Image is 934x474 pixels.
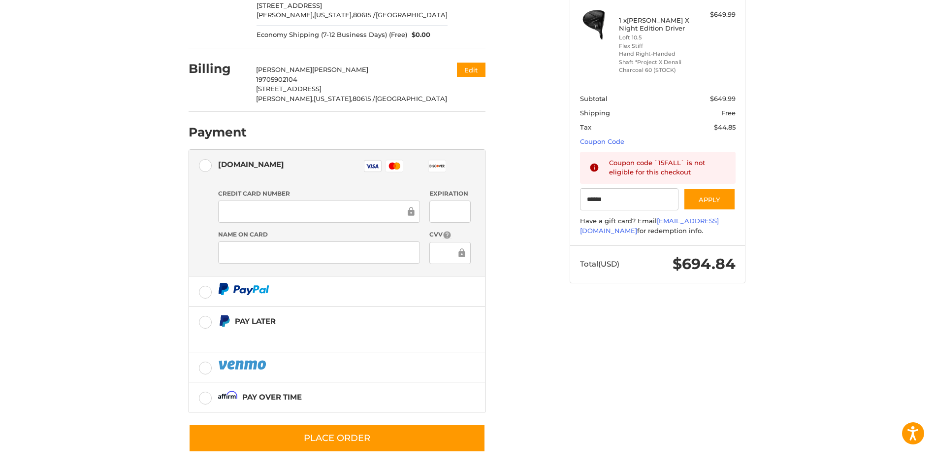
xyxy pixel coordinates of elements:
label: Expiration [429,189,470,198]
li: Flex Stiff [619,42,694,50]
span: 80615 / [353,11,376,19]
a: [EMAIL_ADDRESS][DOMAIN_NAME] [580,217,719,235]
span: Shipping [580,109,610,117]
span: 80615 / [353,95,375,102]
span: Economy Shipping (7-12 Business Days) (Free) [257,30,407,40]
h2: Billing [189,61,246,76]
a: Coupon Code [580,137,624,145]
label: Name on Card [218,230,420,239]
span: $694.84 [673,255,736,273]
span: [PERSON_NAME], [256,95,314,102]
label: CVV [429,230,470,239]
div: Have a gift card? Email for redemption info. [580,216,736,236]
span: Total (USD) [580,259,619,269]
span: [PERSON_NAME], [257,11,314,19]
div: [DOMAIN_NAME] [218,156,284,172]
li: Hand Right-Handed [619,50,694,58]
img: PayPal icon [218,283,269,295]
span: $0.00 [407,30,431,40]
span: [STREET_ADDRESS] [257,1,322,9]
span: 19705902104 [256,75,297,83]
span: $44.85 [714,123,736,131]
span: [GEOGRAPHIC_DATA] [376,11,448,19]
div: Pay over time [242,389,302,405]
button: Place Order [189,424,485,452]
div: $649.99 [697,10,736,20]
span: [PERSON_NAME] [312,66,368,73]
li: Shaft *Project X Denali Charcoal 60 (STOCK) [619,58,694,74]
span: Free [721,109,736,117]
span: $649.99 [710,95,736,102]
div: Coupon code `15FALL` is not eligible for this checkout [609,158,726,177]
div: Pay Later [235,313,423,329]
label: Credit Card Number [218,189,420,198]
h2: Payment [189,125,247,140]
h4: 1 x [PERSON_NAME] X Night Edition Driver [619,16,694,33]
span: [PERSON_NAME] [256,66,312,73]
img: PayPal icon [218,359,268,371]
span: [US_STATE], [314,11,353,19]
span: Tax [580,123,591,131]
button: Apply [683,188,736,210]
iframe: PayPal Message 1 [218,331,424,340]
img: Affirm icon [218,391,238,403]
span: [GEOGRAPHIC_DATA] [375,95,447,102]
span: [US_STATE], [314,95,353,102]
button: Edit [457,63,485,77]
span: Subtotal [580,95,608,102]
input: Gift Certificate or Coupon Code [580,188,679,210]
img: Pay Later icon [218,315,230,327]
span: [STREET_ADDRESS] [256,85,322,93]
li: Loft 10.5 [619,34,694,42]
